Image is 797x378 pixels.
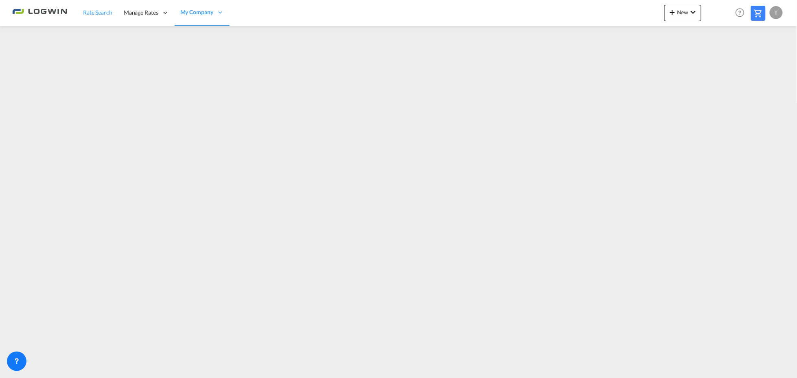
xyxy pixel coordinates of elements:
span: Rate Search [83,9,112,16]
div: T [770,6,783,19]
button: icon-plus 400-fgNewicon-chevron-down [664,5,701,21]
md-icon: icon-chevron-down [688,7,698,17]
span: New [668,9,698,15]
img: 2761ae10d95411efa20a1f5e0282d2d7.png [12,4,67,22]
div: Help [733,6,751,20]
span: Manage Rates [124,9,158,17]
md-icon: icon-plus 400-fg [668,7,677,17]
span: Help [733,6,747,20]
span: My Company [180,8,213,16]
